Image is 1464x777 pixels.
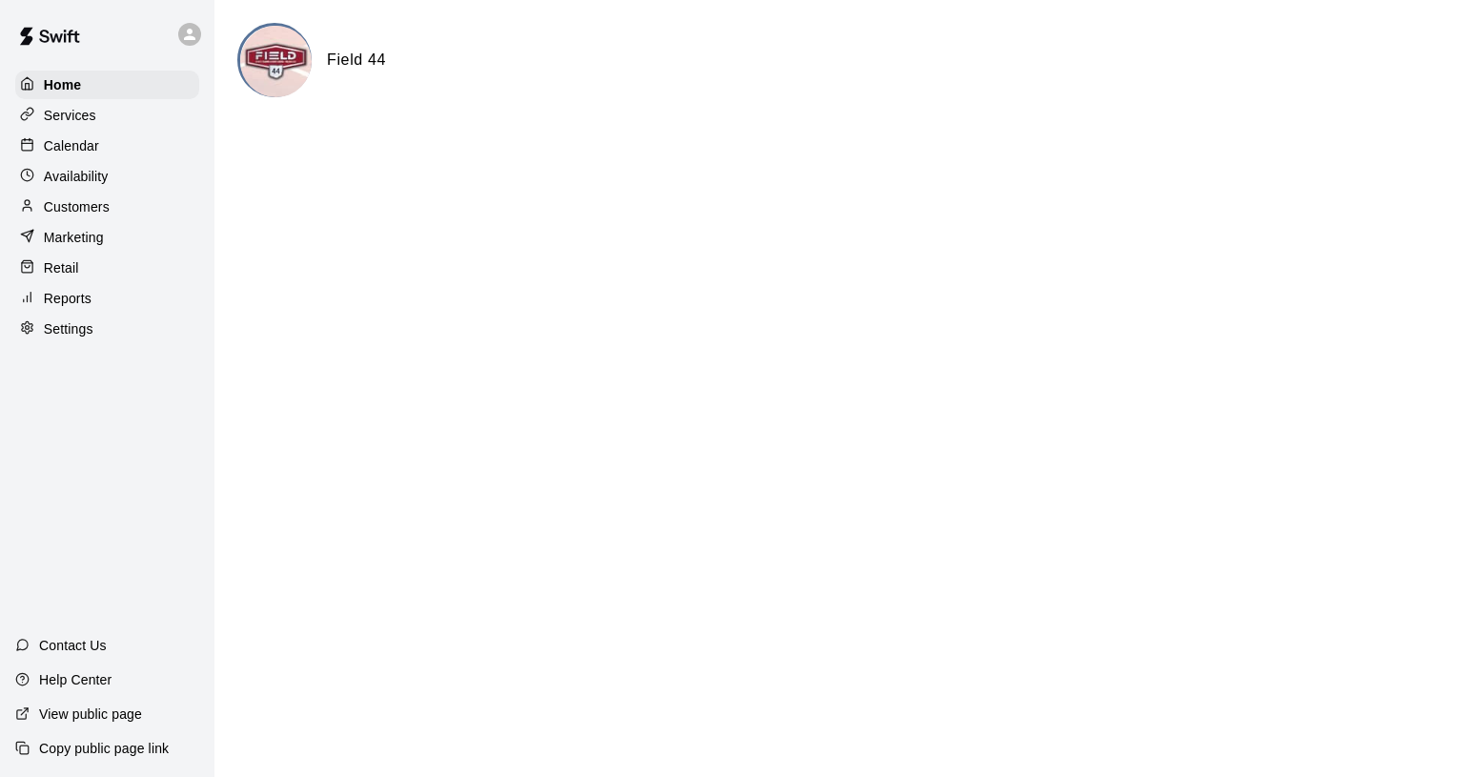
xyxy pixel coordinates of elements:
[44,258,79,277] p: Retail
[240,26,312,97] img: Field 44 logo
[39,636,107,655] p: Contact Us
[44,197,110,216] p: Customers
[44,228,104,247] p: Marketing
[15,315,199,343] a: Settings
[15,193,199,221] a: Customers
[44,136,99,155] p: Calendar
[44,289,91,308] p: Reports
[15,101,199,130] a: Services
[15,132,199,160] a: Calendar
[39,739,169,758] p: Copy public page link
[15,284,199,313] a: Reports
[44,106,96,125] p: Services
[39,705,142,724] p: View public page
[15,162,199,191] a: Availability
[15,254,199,282] a: Retail
[327,48,386,72] h6: Field 44
[44,75,82,94] p: Home
[44,319,93,338] p: Settings
[44,167,109,186] p: Availability
[15,71,199,99] a: Home
[39,670,112,689] p: Help Center
[15,223,199,252] a: Marketing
